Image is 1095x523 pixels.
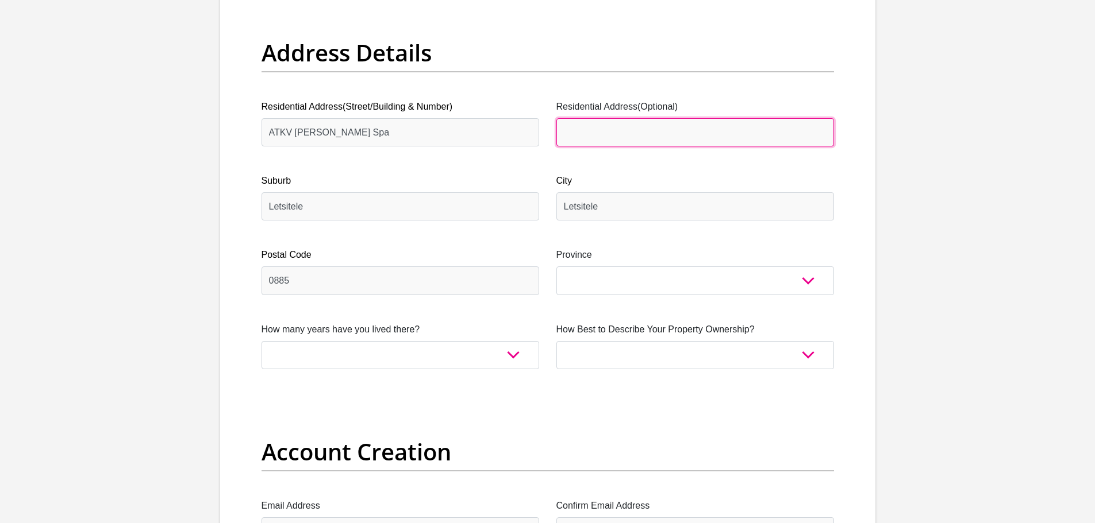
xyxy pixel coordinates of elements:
[262,499,539,513] label: Email Address
[556,192,834,220] input: City
[556,174,834,188] label: City
[262,100,539,114] label: Residential Address(Street/Building & Number)
[556,499,834,513] label: Confirm Email Address
[262,438,834,466] h2: Account Creation
[262,323,539,336] label: How many years have you lived there?
[556,248,834,262] label: Province
[556,100,834,114] label: Residential Address(Optional)
[262,248,539,262] label: Postal Code
[556,323,834,336] label: How Best to Describe Your Property Ownership?
[556,118,834,146] input: Address line 2 (Optional)
[262,341,539,369] select: Please select a value
[262,39,834,67] h2: Address Details
[556,341,834,369] select: Please select a value
[262,192,539,220] input: Suburb
[262,174,539,188] label: Suburb
[556,266,834,295] select: Please Select a Province
[262,118,539,146] input: Valid residential address
[262,266,539,295] input: Postal Code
